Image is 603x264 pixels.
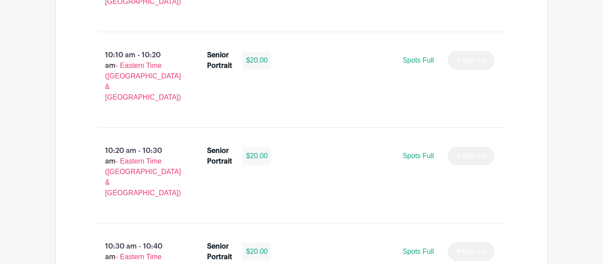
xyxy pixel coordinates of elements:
[84,46,193,106] p: 10:10 am - 10:20 am
[105,157,181,197] span: - Eastern Time ([GEOGRAPHIC_DATA] & [GEOGRAPHIC_DATA])
[403,152,434,160] span: Spots Full
[207,241,232,262] div: Senior Portrait
[84,142,193,202] p: 10:20 am - 10:30 am
[207,145,232,167] div: Senior Portrait
[403,56,434,64] span: Spots Full
[243,52,271,69] div: $20.00
[243,243,271,260] div: $20.00
[243,147,271,165] div: $20.00
[105,62,181,101] span: - Eastern Time ([GEOGRAPHIC_DATA] & [GEOGRAPHIC_DATA])
[403,248,434,255] span: Spots Full
[207,50,232,71] div: Senior Portrait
